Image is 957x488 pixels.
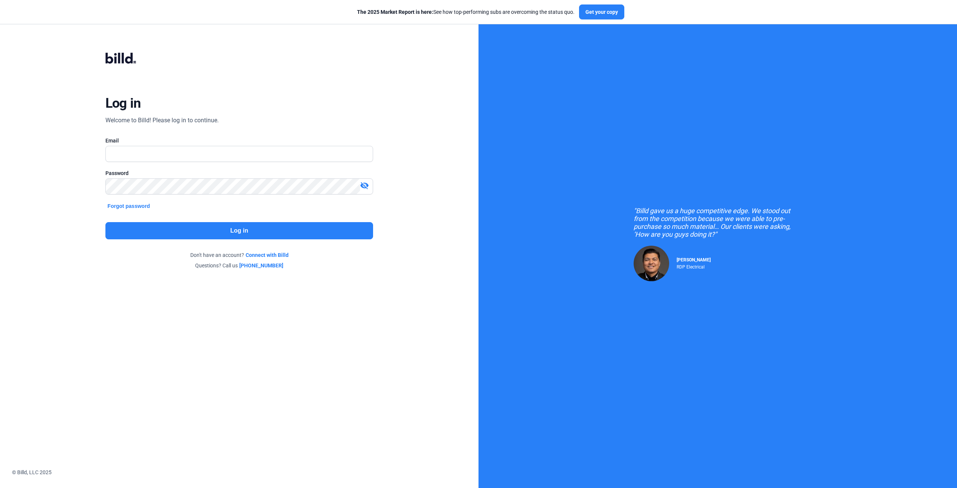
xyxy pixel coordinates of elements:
div: Password [105,169,373,177]
span: [PERSON_NAME] [677,257,711,263]
div: Log in [105,95,141,111]
div: Questions? Call us [105,262,373,269]
mat-icon: visibility_off [360,181,369,190]
div: Email [105,137,373,144]
div: "Billd gave us a huge competitive edge. We stood out from the competition because we were able to... [634,207,802,238]
button: Forgot password [105,202,153,210]
div: Welcome to Billd! Please log in to continue. [105,116,219,125]
span: The 2025 Market Report is here: [357,9,433,15]
div: See how top-performing subs are overcoming the status quo. [357,8,575,16]
div: RDP Electrical [677,263,711,270]
a: [PHONE_NUMBER] [239,262,283,269]
div: Don't have an account? [105,251,373,259]
img: Raul Pacheco [634,246,669,281]
a: Connect with Billd [246,251,289,259]
button: Log in [105,222,373,239]
button: Get your copy [579,4,624,19]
